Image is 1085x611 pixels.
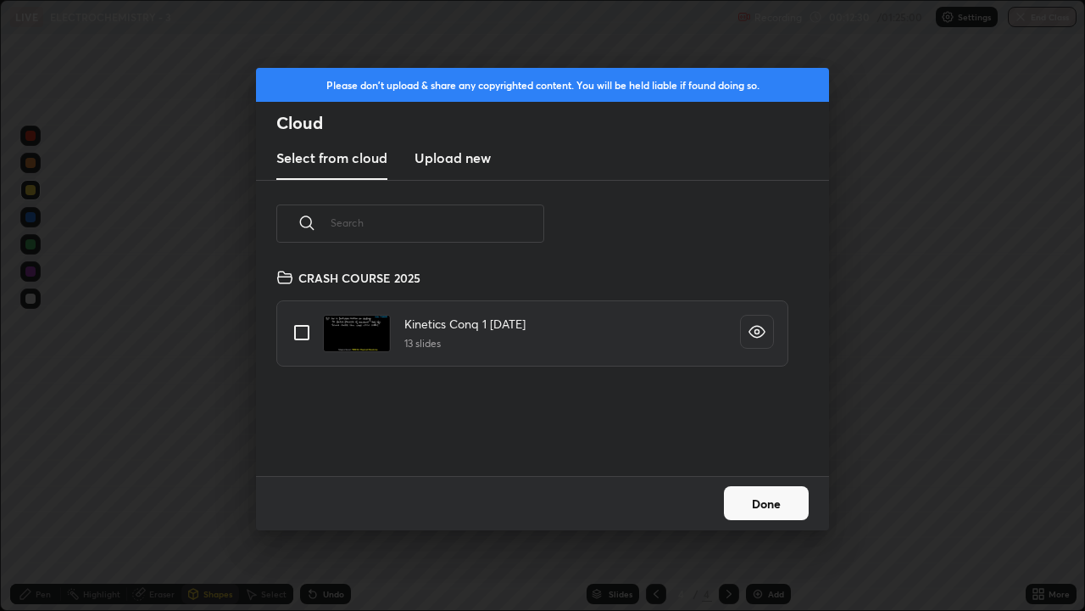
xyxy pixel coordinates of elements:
div: Please don't upload & share any copyrighted content. You will be held liable if found doing so. [256,68,829,102]
h3: Select from cloud [276,148,387,168]
h3: Upload new [415,148,491,168]
img: 1749433544UGY5XZ.pdf [323,315,391,352]
h5: 13 slides [404,336,526,351]
div: grid [256,262,809,476]
h2: Cloud [276,112,829,134]
input: Search [331,187,544,259]
button: Done [724,486,809,520]
h4: CRASH COURSE 2025 [298,269,420,287]
h4: Kinetics Conq 1 [DATE] [404,315,526,333]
